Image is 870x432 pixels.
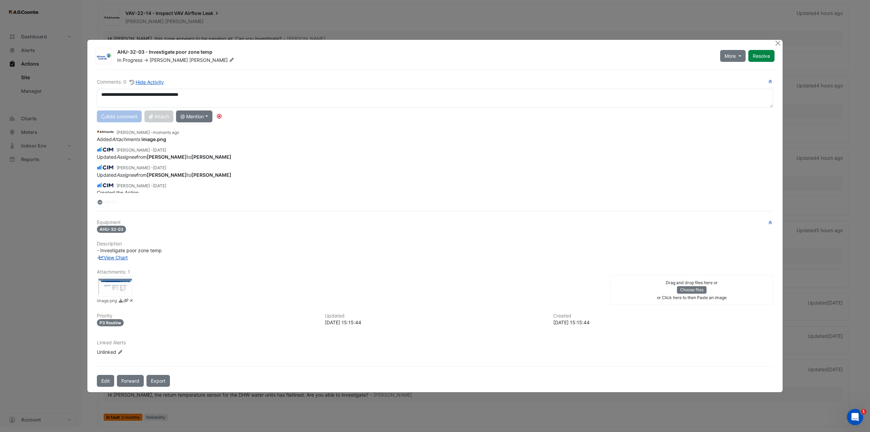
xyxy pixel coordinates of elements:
[176,110,212,122] button: @ Mention
[117,129,179,136] small: [PERSON_NAME] -
[117,147,166,153] small: [PERSON_NAME] -
[97,340,773,346] h6: Linked Alerts
[117,375,144,387] button: Forward
[153,148,166,153] span: 2025-07-10 16:07:50
[97,200,103,205] fa-layers: More
[553,319,773,326] div: [DATE] 15:15:44
[725,52,736,59] span: More
[97,269,773,275] h6: Attachments: 1
[99,255,128,260] a: View Chart
[97,136,166,142] span: Added
[847,409,863,425] iframe: Intercom live chat
[191,154,231,160] strong: [PERSON_NAME]
[97,182,114,189] img: CIM
[117,154,137,160] em: Assignee
[129,298,134,305] a: Delete
[118,298,123,305] a: Download
[97,298,117,305] small: image.png
[657,295,727,300] small: or Click here to then Paste an image
[153,165,166,170] span: 2025-06-12 15:16:52
[97,319,124,326] div: P3 Routine
[96,53,111,60] img: Johnson Controls
[325,319,545,326] div: [DATE] 15:15:44
[666,280,718,285] small: Drag and drop files here or
[97,154,231,160] span: Updated from to
[97,78,164,86] div: Comments: 0
[97,241,773,247] h6: Description
[117,57,142,63] span: In Progress
[97,163,114,171] img: CIM
[97,190,139,195] span: Created the Action
[117,49,712,57] div: AHU-32-03 - Investigate poor zone temp
[117,183,166,189] small: [PERSON_NAME] -
[153,130,179,135] span: 2025-08-14 20:29:30
[748,50,775,62] button: Resolve
[553,313,773,319] h6: Created
[141,136,166,142] strong: image.png
[720,50,746,62] button: More
[98,276,132,297] div: image.png
[191,172,231,178] strong: [PERSON_NAME]
[97,247,162,260] span: - Investigate poor zone temp -
[774,40,781,47] button: Close
[216,113,222,119] div: Tooltip anchor
[97,172,231,178] span: Updated from to
[150,57,188,63] span: [PERSON_NAME]
[123,298,128,305] a: Copy link to clipboard
[97,226,126,233] span: AHU-32-03
[861,409,866,414] span: 1
[97,348,178,356] div: Unlinked
[97,146,114,153] img: CIM
[97,375,114,387] button: Edit
[677,286,707,294] button: Choose files
[129,78,164,86] button: Hide Activity
[97,220,773,225] h6: Equipment
[117,172,137,178] em: Assignee
[144,57,148,63] span: ->
[189,57,236,64] span: [PERSON_NAME]
[118,350,123,355] fa-icon: Edit Linked Alerts
[147,154,187,160] strong: [PERSON_NAME]
[97,128,114,136] img: AG Coombs
[153,183,166,188] span: 2025-06-12 15:15:44
[112,136,140,142] em: Attachments
[147,172,187,178] strong: [PERSON_NAME]
[117,165,166,171] small: [PERSON_NAME] -
[146,375,170,387] a: Export
[325,313,545,319] h6: Updated
[97,313,317,319] h6: Priority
